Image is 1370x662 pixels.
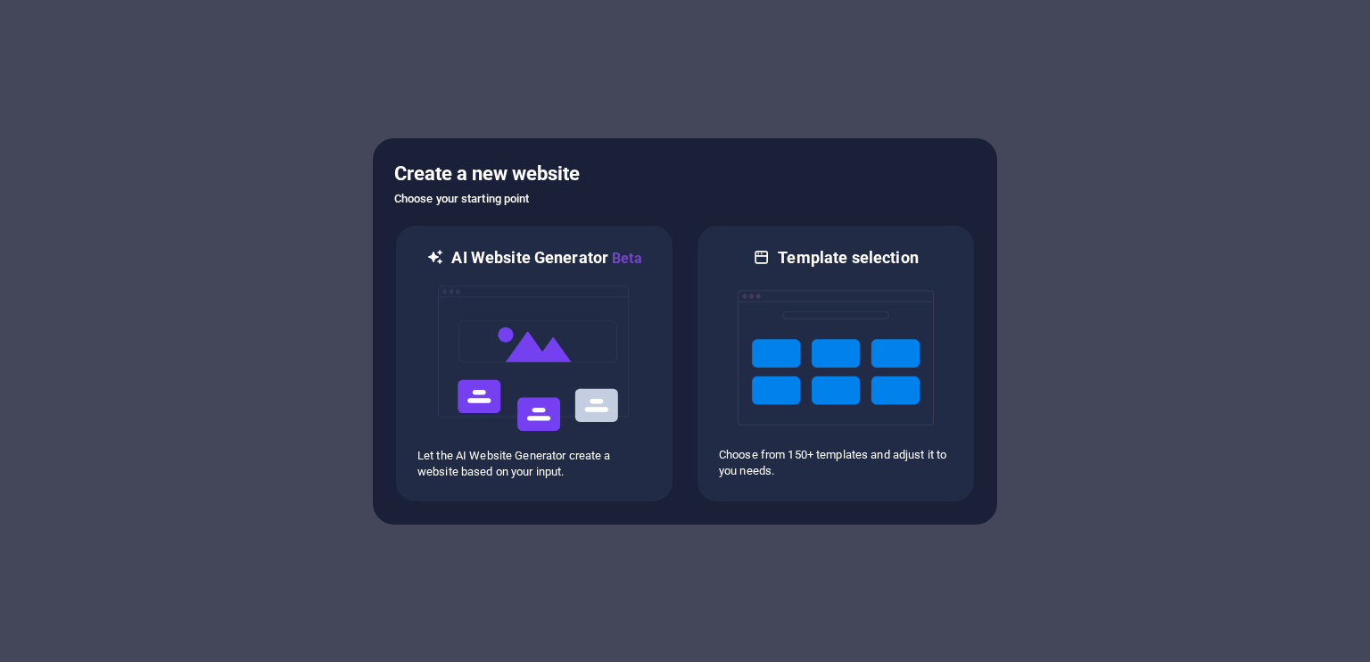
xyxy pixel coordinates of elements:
div: Template selectionChoose from 150+ templates and adjust it to you needs. [696,224,976,503]
h5: Create a new website [394,160,976,188]
img: ai [436,269,632,448]
div: AI Website GeneratorBetaaiLet the AI Website Generator create a website based on your input. [394,224,674,503]
p: Choose from 150+ templates and adjust it to you needs. [719,447,953,479]
h6: Choose your starting point [394,188,976,210]
span: Beta [608,250,642,267]
h6: AI Website Generator [451,247,641,269]
p: Let the AI Website Generator create a website based on your input. [417,448,651,480]
h6: Template selection [778,247,918,269]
